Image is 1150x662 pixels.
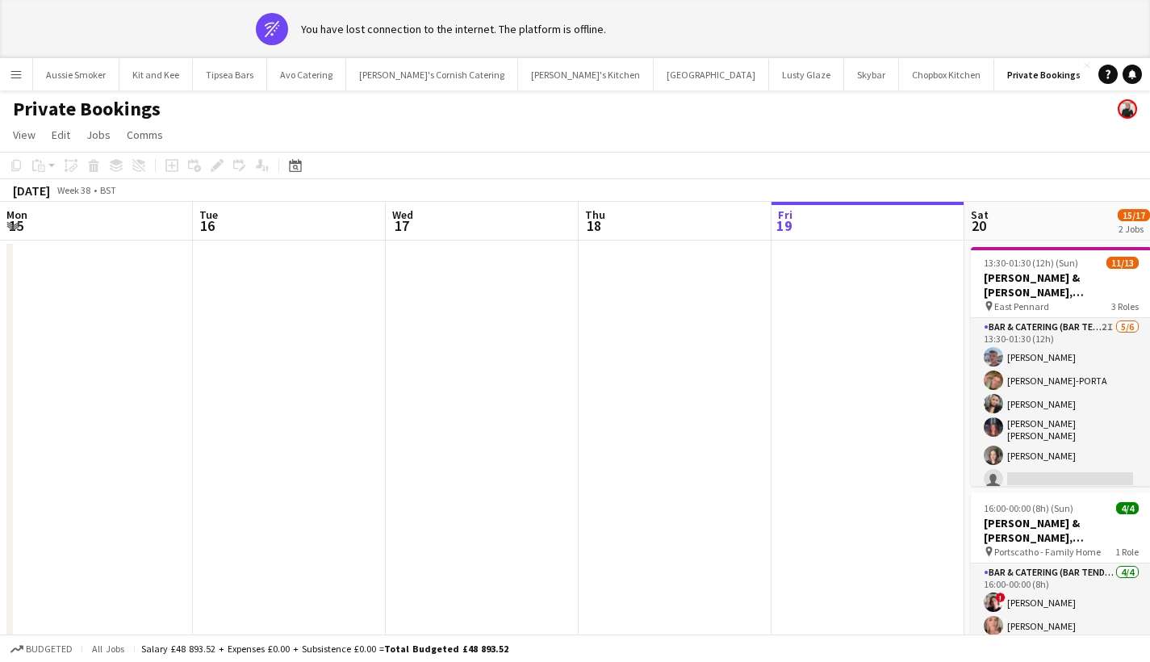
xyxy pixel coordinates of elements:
div: Salary £48 893.52 + Expenses £0.00 + Subsistence £0.00 = [141,643,508,655]
h1: Private Bookings [13,97,161,121]
div: [DATE] [13,182,50,199]
span: 4/4 [1116,502,1139,514]
button: [GEOGRAPHIC_DATA] [654,59,769,90]
span: 16 [197,216,218,235]
span: Portscatho - Family Home [994,546,1101,558]
a: Edit [45,124,77,145]
button: Private Bookings [994,59,1094,90]
button: [PERSON_NAME]'s Kitchen [518,59,654,90]
span: 18 [583,216,605,235]
span: Edit [52,128,70,142]
span: Total Budgeted £48 893.52 [384,643,508,655]
button: Lusty Glaze [769,59,844,90]
button: Avo Catering [267,59,346,90]
span: 11/13 [1106,257,1139,269]
span: 13:30-01:30 (12h) (Sun) [984,257,1078,269]
button: Tipsea Bars [193,59,267,90]
span: View [13,128,36,142]
span: Budgeted [26,643,73,655]
button: Skybar [844,59,899,90]
button: [PERSON_NAME]'s Cornish Catering [346,59,518,90]
a: Comms [120,124,169,145]
span: 1 Role [1115,546,1139,558]
a: Jobs [80,124,117,145]
span: ! [996,593,1006,602]
button: Budgeted [8,640,75,658]
button: Kit and Kee [119,59,193,90]
span: Comms [127,128,163,142]
button: Aussie Smoker [33,59,119,90]
span: Thu [585,207,605,222]
span: Jobs [86,128,111,142]
span: All jobs [89,643,128,655]
span: Sat [971,207,989,222]
button: Chopbox Kitchen [899,59,994,90]
span: Wed [392,207,413,222]
span: Fri [778,207,792,222]
span: 20 [968,216,989,235]
div: You have lost connection to the internet. The platform is offline. [301,22,606,36]
span: East Pennard [994,300,1049,312]
span: 15/17 [1118,209,1150,221]
div: 2 Jobs [1119,223,1149,235]
span: 3 Roles [1111,300,1139,312]
span: 16:00-00:00 (8h) (Sun) [984,502,1073,514]
span: Week 38 [53,184,94,196]
span: 15 [4,216,27,235]
app-user-avatar: Rachael Spring [1118,99,1137,119]
a: View [6,124,42,145]
span: 17 [390,216,413,235]
span: Tue [199,207,218,222]
div: BST [100,184,116,196]
span: 19 [776,216,792,235]
span: Mon [6,207,27,222]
